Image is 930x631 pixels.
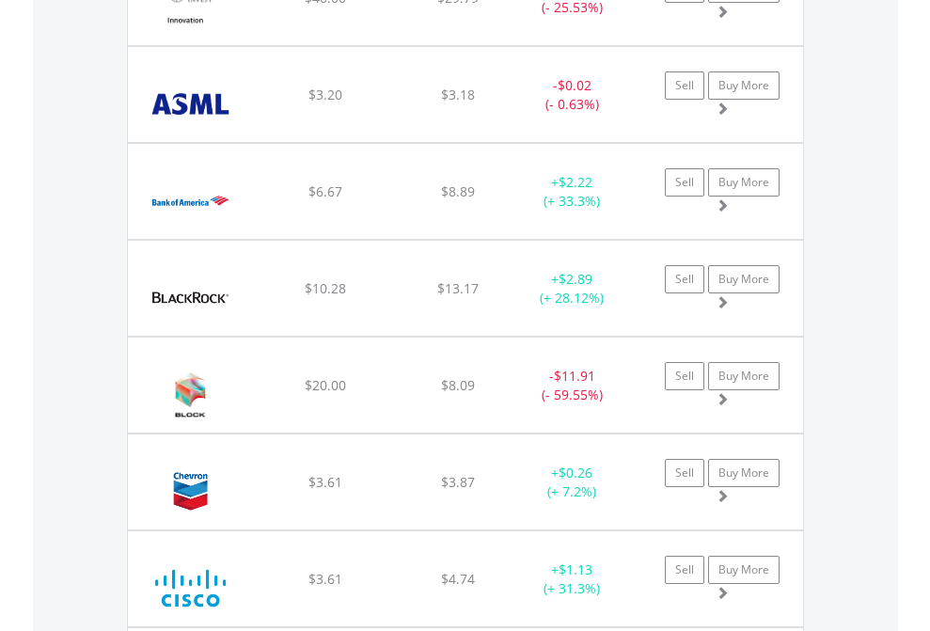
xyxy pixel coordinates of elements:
span: $2.22 [559,173,592,191]
img: EQU.US.ASML.png [137,71,244,137]
img: EQU.US.XYZ.png [137,361,245,428]
span: $0.02 [558,76,591,94]
span: $3.20 [308,86,342,103]
span: $6.67 [308,182,342,200]
span: $20.00 [305,376,346,394]
span: $10.28 [305,279,346,297]
span: $4.74 [441,570,475,588]
a: Buy More [708,362,780,390]
a: Sell [665,71,704,100]
span: $8.89 [441,182,475,200]
a: Sell [665,556,704,584]
span: $2.89 [559,270,592,288]
a: Buy More [708,265,780,293]
img: EQU.US.BLK.png [137,264,244,331]
div: + (+ 7.2%) [513,464,631,501]
div: + (+ 33.3%) [513,173,631,211]
a: Sell [665,362,704,390]
span: $11.91 [554,367,595,385]
a: Buy More [708,71,780,100]
span: $0.26 [559,464,592,481]
span: $13.17 [437,279,479,297]
div: + (+ 31.3%) [513,560,631,598]
a: Buy More [708,459,780,487]
a: Buy More [708,556,780,584]
img: EQU.US.CSCO.png [137,555,244,622]
div: - (- 0.63%) [513,76,631,114]
a: Sell [665,459,704,487]
span: $1.13 [559,560,592,578]
img: EQU.US.CVX.png [137,458,244,525]
div: + (+ 28.12%) [513,270,631,308]
div: - (- 59.55%) [513,367,631,404]
a: Buy More [708,168,780,197]
span: $3.61 [308,473,342,491]
span: $3.87 [441,473,475,491]
a: Sell [665,168,704,197]
span: $3.18 [441,86,475,103]
img: EQU.US.BAC.png [137,167,244,234]
span: $3.61 [308,570,342,588]
span: $8.09 [441,376,475,394]
a: Sell [665,265,704,293]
